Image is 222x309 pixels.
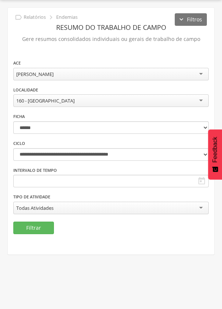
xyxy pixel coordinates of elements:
[16,205,54,211] div: Todas Atividades
[16,71,54,77] div: [PERSON_NAME]
[13,34,209,44] p: Gere resumos consolidados individuais ou gerais de trabalho de campo
[14,13,23,21] i: 
[56,14,78,20] p: Endemias
[13,60,21,66] label: ACE
[13,222,54,234] button: Filtrar
[13,87,38,93] label: Localidade
[13,167,57,173] label: Intervalo de Tempo
[208,129,222,180] button: Feedback - Mostrar pesquisa
[16,97,75,104] div: 160 - [GEOGRAPHIC_DATA]
[47,13,55,21] i: 
[13,21,209,34] header: Resumo do Trabalho de Campo
[24,14,46,20] p: Relatórios
[197,177,206,185] i: 
[13,140,25,146] label: Ciclo
[13,194,50,200] label: Tipo de Atividade
[212,137,218,163] span: Feedback
[13,114,25,119] label: Ficha
[175,13,207,26] button: Filtros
